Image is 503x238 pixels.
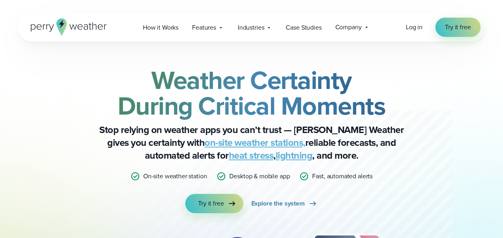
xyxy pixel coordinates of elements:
strong: Weather Certainty During Critical Moments [118,61,386,125]
span: Case Studies [286,23,321,32]
p: Stop relying on weather apps you can’t trust — [PERSON_NAME] Weather gives you certainty with rel... [92,123,412,162]
a: Case Studies [279,19,328,36]
p: Fast, automated alerts [312,171,373,181]
span: Features [192,23,216,32]
span: Try it free [445,22,471,32]
a: heat stress [229,148,274,163]
a: lightning [276,148,313,163]
span: Try it free [198,199,224,208]
a: Log in [406,22,423,32]
span: Explore the system [251,199,305,208]
a: Try it free [185,194,243,213]
span: How it Works [143,23,178,32]
a: on-site weather stations, [204,135,305,150]
p: On-site weather station [143,171,207,181]
p: Desktop & mobile app [229,171,290,181]
a: Try it free [435,18,480,37]
a: Explore the system [251,194,318,213]
a: How it Works [136,19,185,36]
span: Company [335,22,362,32]
span: Industries [238,23,265,32]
